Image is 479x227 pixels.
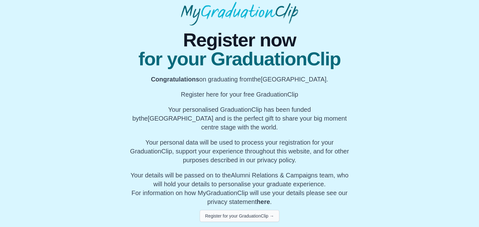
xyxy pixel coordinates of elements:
[139,115,148,122] span: the
[127,138,352,164] p: Your personal data will be used to process your registration for your GraduationClip, support you...
[131,172,349,205] span: For information on how MyGraduationClip will use your details please see our privacy statement .
[127,90,352,99] p: Register here for your free GraduationClip
[151,76,199,83] b: Congratulations
[252,76,261,83] span: the
[127,75,352,84] p: on graduating from [GEOGRAPHIC_DATA].
[257,198,270,205] a: here
[131,172,349,188] span: Your details will be passed on to the , who will hold your details to personalise your graduate e...
[231,172,334,179] span: Alumni Relations & Campaigns team
[127,31,352,50] span: Register now
[200,210,279,222] button: Register for your GraduationClip →
[127,50,352,69] span: for your GraduationClip
[127,105,352,132] p: Your personalised GraduationClip has been funded by [GEOGRAPHIC_DATA] and is the perfect gift to ...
